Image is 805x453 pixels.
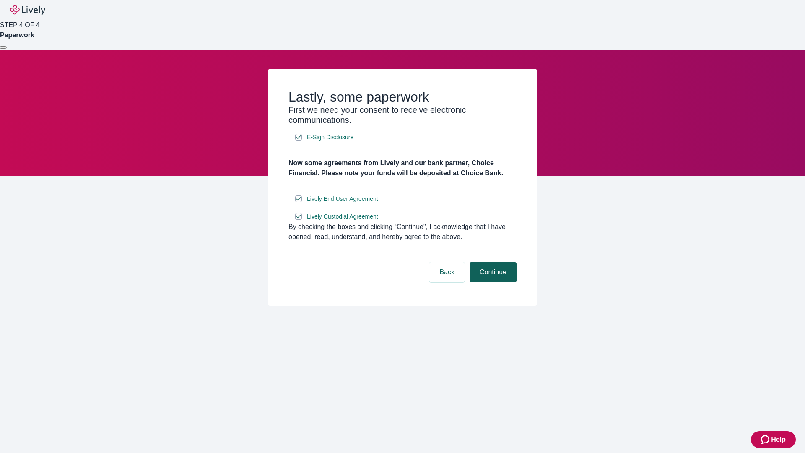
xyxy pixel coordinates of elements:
h2: Lastly, some paperwork [288,89,517,105]
a: e-sign disclosure document [305,132,355,143]
span: E-Sign Disclosure [307,133,353,142]
a: e-sign disclosure document [305,194,380,204]
svg: Zendesk support icon [761,435,771,445]
button: Back [429,262,465,282]
div: By checking the boxes and clicking “Continue", I acknowledge that I have opened, read, understand... [288,222,517,242]
img: Lively [10,5,45,15]
span: Help [771,435,786,445]
a: e-sign disclosure document [305,211,380,222]
h4: Now some agreements from Lively and our bank partner, Choice Financial. Please note your funds wi... [288,158,517,178]
span: Lively Custodial Agreement [307,212,378,221]
span: Lively End User Agreement [307,195,378,203]
button: Zendesk support iconHelp [751,431,796,448]
h3: First we need your consent to receive electronic communications. [288,105,517,125]
button: Continue [470,262,517,282]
